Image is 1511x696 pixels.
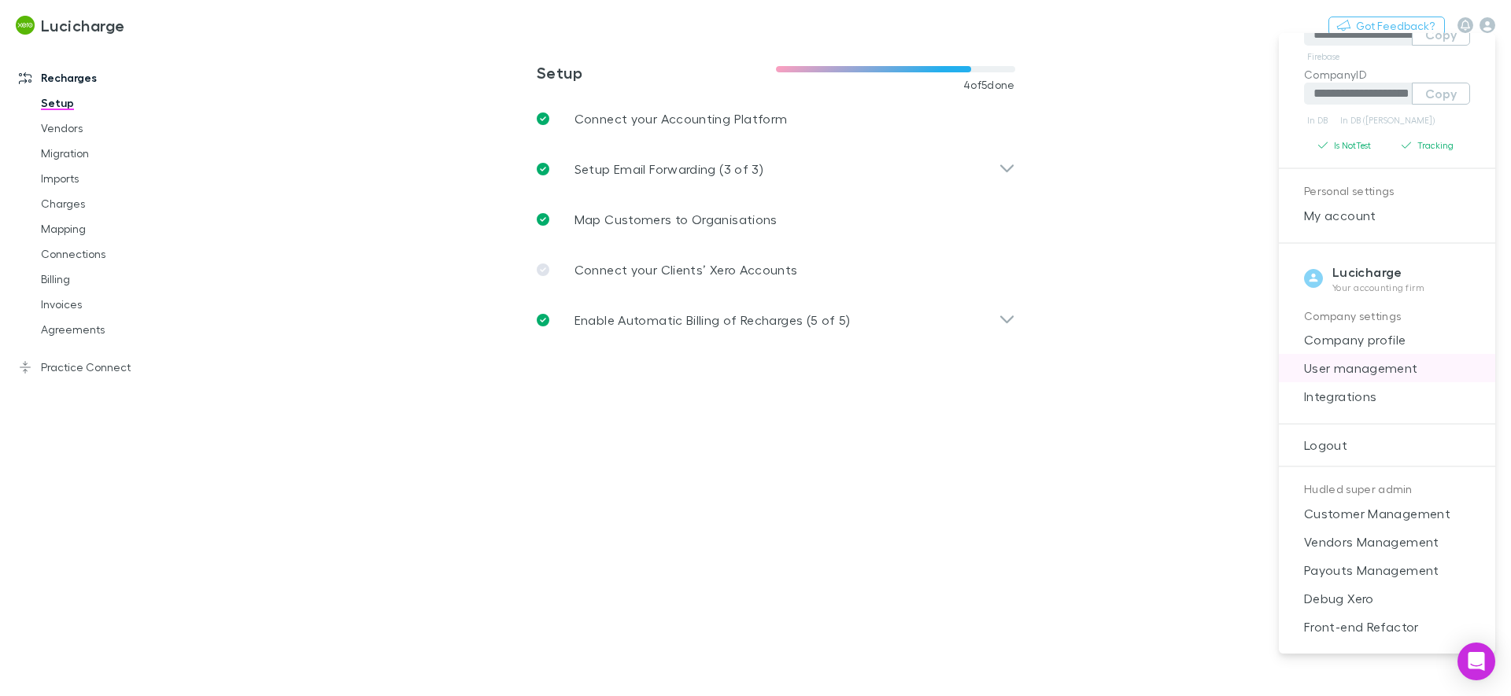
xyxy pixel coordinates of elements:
span: Front-end Refactor [1291,617,1483,636]
div: Open Intercom Messenger [1457,643,1495,680]
a: Firebase [1304,47,1343,66]
span: My account [1291,206,1483,225]
span: Vendors Management [1291,532,1483,551]
span: Debug Xero [1291,589,1483,608]
p: Personal settings [1304,182,1470,201]
span: Company profile [1291,330,1483,349]
p: CompanyID [1304,66,1470,83]
p: Company settings [1304,307,1470,326]
span: Logout [1291,436,1483,455]
button: Is NotTest [1304,136,1387,155]
span: Payouts Management [1291,561,1483,580]
button: Tracking [1387,136,1471,155]
span: Integrations [1291,387,1483,406]
a: In DB ([PERSON_NAME]) [1337,111,1438,130]
button: Copy [1412,83,1470,105]
p: Your accounting firm [1332,282,1425,294]
span: Customer Management [1291,504,1483,523]
p: Hudled super admin [1304,480,1470,499]
button: Copy [1412,24,1470,46]
a: In DB [1304,111,1331,130]
strong: Lucicharge [1332,264,1402,280]
span: User management [1291,359,1483,377]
